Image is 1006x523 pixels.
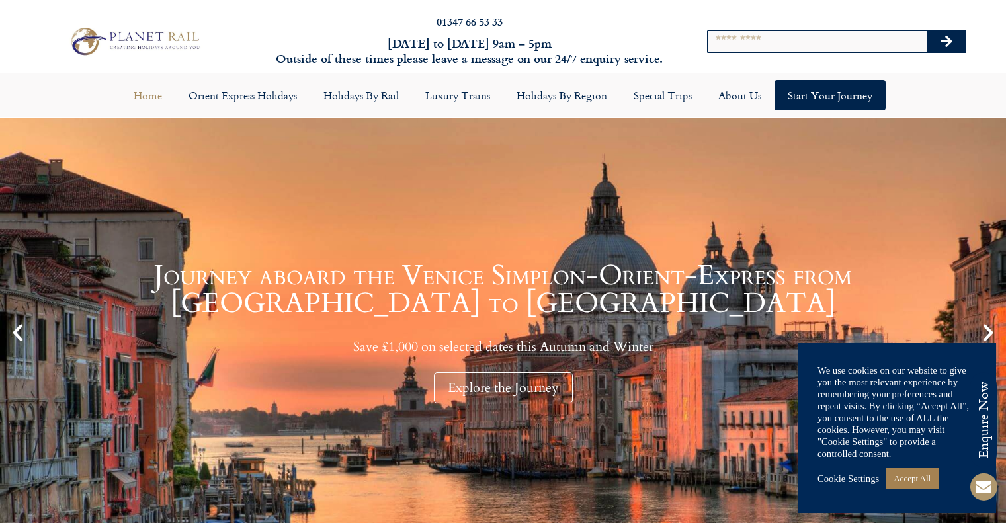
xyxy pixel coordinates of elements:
[7,80,999,110] nav: Menu
[175,80,310,110] a: Orient Express Holidays
[503,80,620,110] a: Holidays by Region
[886,468,939,489] a: Accept All
[927,31,966,52] button: Search
[33,339,973,355] p: Save £1,000 on selected dates this Autumn and Winter
[310,80,412,110] a: Holidays by Rail
[437,14,503,29] a: 01347 66 53 33
[620,80,705,110] a: Special Trips
[33,262,973,317] h1: Journey aboard the Venice Simplon-Orient-Express from [GEOGRAPHIC_DATA] to [GEOGRAPHIC_DATA]
[412,80,503,110] a: Luxury Trains
[977,321,999,344] div: Next slide
[775,80,886,110] a: Start your Journey
[705,80,775,110] a: About Us
[65,24,203,58] img: Planet Rail Train Holidays Logo
[272,36,667,67] h6: [DATE] to [DATE] 9am – 5pm Outside of these times please leave a message on our 24/7 enquiry serv...
[817,473,879,485] a: Cookie Settings
[817,364,976,460] div: We use cookies on our website to give you the most relevant experience by remembering your prefer...
[434,372,573,403] div: Explore the Journey
[7,321,29,344] div: Previous slide
[120,80,175,110] a: Home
